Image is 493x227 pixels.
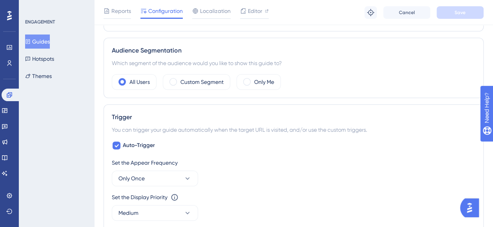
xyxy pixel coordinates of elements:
[129,77,150,87] label: All Users
[383,6,430,19] button: Cancel
[112,125,475,134] div: You can trigger your guide automatically when the target URL is visited, and/or use the custom tr...
[112,58,475,68] div: Which segment of the audience would you like to show this guide to?
[112,46,475,55] div: Audience Segmentation
[18,2,49,11] span: Need Help?
[148,6,183,16] span: Configuration
[399,9,415,16] span: Cancel
[200,6,231,16] span: Localization
[112,113,475,122] div: Trigger
[25,52,54,66] button: Hotspots
[25,19,55,25] div: ENGAGEMENT
[25,69,52,83] button: Themes
[123,141,155,150] span: Auto-Trigger
[112,158,475,167] div: Set the Appear Frequency
[118,174,145,183] span: Only Once
[248,6,262,16] span: Editor
[437,6,484,19] button: Save
[254,77,274,87] label: Only Me
[460,196,484,220] iframe: UserGuiding AI Assistant Launcher
[112,192,167,202] div: Set the Display Priority
[118,208,138,218] span: Medium
[112,205,198,221] button: Medium
[455,9,466,16] span: Save
[112,171,198,186] button: Only Once
[180,77,224,87] label: Custom Segment
[25,35,50,49] button: Guides
[111,6,131,16] span: Reports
